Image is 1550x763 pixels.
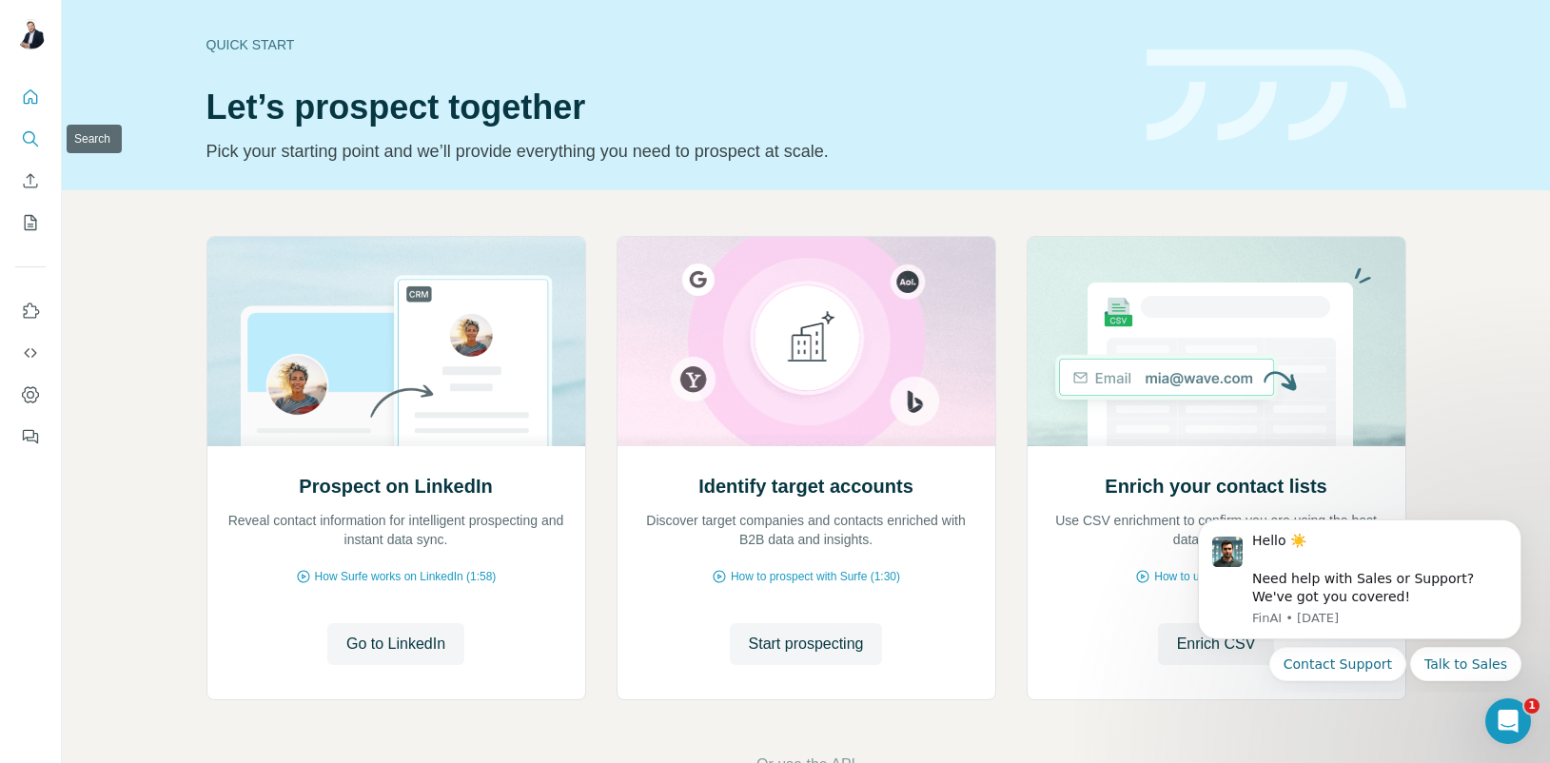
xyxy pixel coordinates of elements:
[206,237,586,446] img: Prospect on LinkedIn
[346,633,445,655] span: Go to LinkedIn
[15,80,46,114] button: Quick start
[206,88,1124,127] h1: Let’s prospect together
[731,568,900,585] span: How to prospect with Surfe (1:30)
[15,378,46,412] button: Dashboard
[15,19,46,49] img: Avatar
[206,138,1124,165] p: Pick your starting point and we’ll provide everything you need to prospect at scale.
[749,633,864,655] span: Start prospecting
[1147,49,1406,142] img: banner
[1169,502,1550,693] iframe: Intercom notifications message
[1485,698,1531,744] iframe: Intercom live chat
[730,623,883,665] button: Start prospecting
[15,420,46,454] button: Feedback
[1105,473,1326,499] h2: Enrich your contact lists
[698,473,913,499] h2: Identify target accounts
[15,164,46,198] button: Enrich CSV
[1027,237,1406,446] img: Enrich your contact lists
[1158,623,1275,665] button: Enrich CSV
[1047,511,1386,549] p: Use CSV enrichment to confirm you are using the best data available.
[15,122,46,156] button: Search
[1524,698,1540,714] span: 1
[15,294,46,328] button: Use Surfe on LinkedIn
[206,35,1124,54] div: Quick start
[315,568,497,585] span: How Surfe works on LinkedIn (1:58)
[1154,568,1296,585] span: How to upload a CSV (2:59)
[327,623,464,665] button: Go to LinkedIn
[637,511,976,549] p: Discover target companies and contacts enriched with B2B data and insights.
[299,473,492,499] h2: Prospect on LinkedIn
[15,336,46,370] button: Use Surfe API
[15,205,46,240] button: My lists
[617,237,996,446] img: Identify target accounts
[226,511,566,549] p: Reveal contact information for intelligent prospecting and instant data sync.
